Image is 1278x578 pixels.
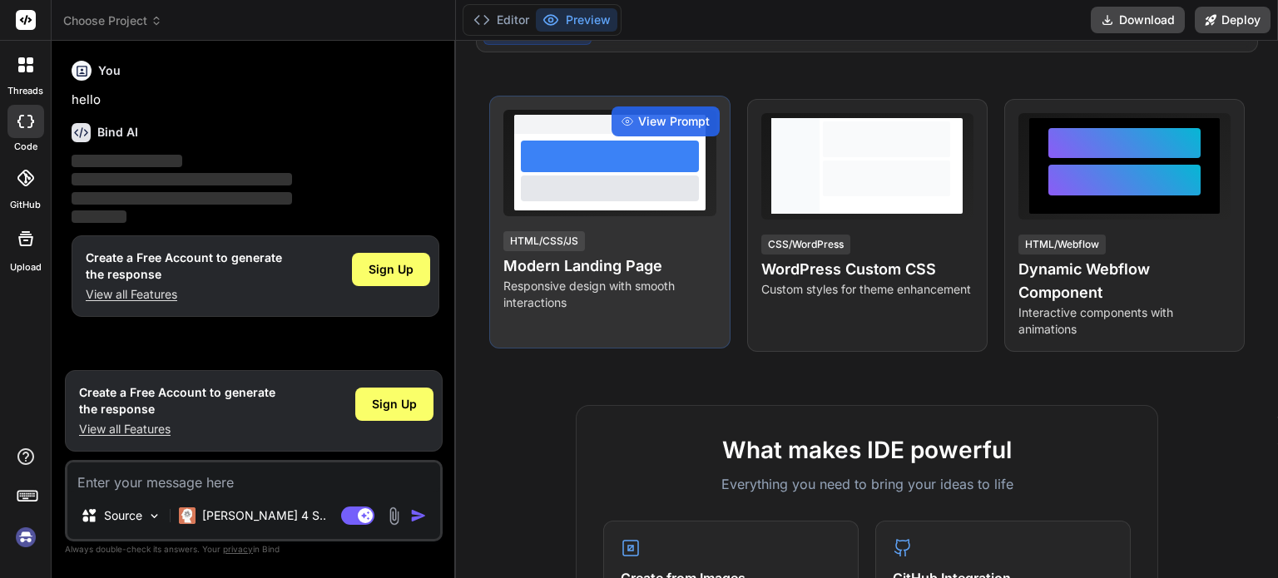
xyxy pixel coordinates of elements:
[603,474,1131,494] p: Everything you need to bring your ideas to life
[202,507,326,524] p: [PERSON_NAME] 4 S..
[761,258,973,281] h4: WordPress Custom CSS
[10,198,41,212] label: GitHub
[14,140,37,154] label: code
[369,261,414,278] span: Sign Up
[86,286,282,303] p: View all Features
[761,235,850,254] div: CSS/WordPress
[503,254,716,278] h4: Modern Landing Page
[10,260,42,274] label: Upload
[1195,7,1271,33] button: Deploy
[410,507,427,524] img: icon
[97,124,138,141] h6: Bind AI
[467,8,536,32] button: Editor
[1091,7,1185,33] button: Download
[63,12,162,29] span: Choose Project
[503,231,585,251] div: HTML/CSS/JS
[86,249,282,283] h1: Create a Free Account to generate the response
[65,541,443,557] p: Always double-check its answers. Your in Bind
[1018,304,1231,338] p: Interactive components with animations
[638,113,710,130] span: View Prompt
[503,278,716,311] p: Responsive design with smooth interactions
[72,91,439,110] p: hello
[147,509,161,523] img: Pick Models
[12,523,40,551] img: signin
[761,281,973,298] p: Custom styles for theme enhancement
[384,506,404,526] img: attachment
[1018,235,1106,254] div: HTML/Webflow
[72,192,292,205] span: ‌
[104,507,142,524] p: Source
[179,507,196,524] img: Claude 4 Sonnet
[79,421,275,437] p: View all Features
[72,173,292,185] span: ‌
[1018,258,1231,304] h4: Dynamic Webflow Component
[72,210,126,223] span: ‌
[79,384,275,417] h1: Create a Free Account to generate the response
[72,155,182,167] span: ‌
[603,432,1131,467] h2: What makes IDE powerful
[7,84,43,98] label: threads
[223,544,253,554] span: privacy
[536,8,617,32] button: Preview
[372,396,417,413] span: Sign Up
[98,62,121,79] h6: You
